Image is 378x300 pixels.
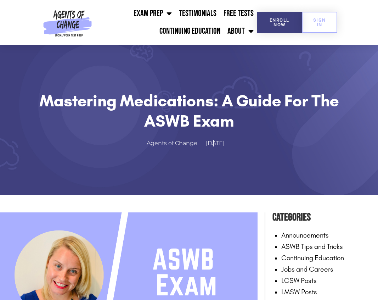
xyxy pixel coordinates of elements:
a: Agents of Change [147,138,204,149]
a: SIGN IN [302,12,337,33]
nav: Menu [94,5,257,40]
a: Continuing Education [156,22,224,40]
a: Continuing Education [281,254,344,262]
span: Agents of Change [147,138,197,149]
h1: Mastering Medications: A Guide for the ASWB Exam [18,91,360,131]
a: Testimonials [175,5,220,22]
a: LCSW Posts [281,276,317,285]
a: Free Tests [220,5,257,22]
a: LMSW Posts [281,288,317,296]
span: Enroll Now [269,18,290,27]
h4: Categories [272,209,378,226]
a: About [224,22,257,40]
a: Exam Prep [130,5,175,22]
a: Jobs and Careers [281,265,333,273]
a: [DATE] [206,138,232,149]
time: [DATE] [206,140,225,146]
span: SIGN IN [313,18,326,27]
a: ASWB Tips and Tricks [281,242,343,251]
a: Announcements [281,231,329,239]
a: Enroll Now [257,12,302,33]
